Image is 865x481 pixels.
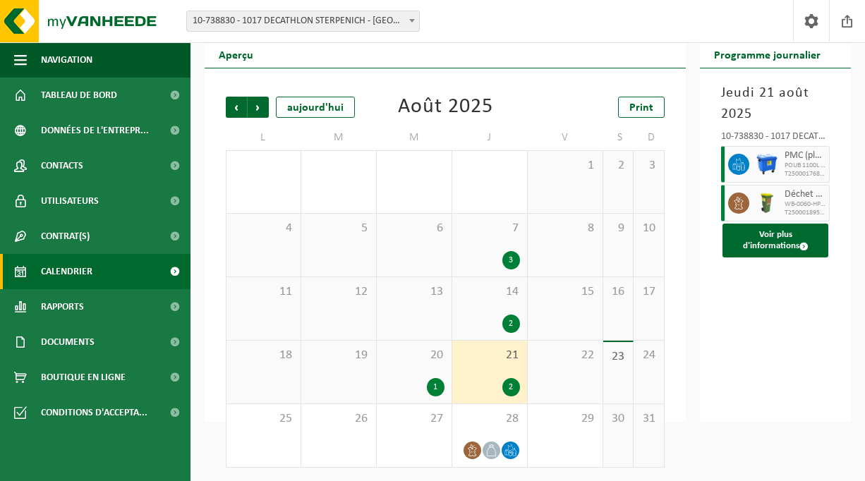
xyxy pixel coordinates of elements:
a: Print [618,97,665,118]
span: 25 [234,411,294,427]
span: 13 [384,284,444,300]
div: 3 [502,251,520,269]
span: Contrat(s) [41,219,90,254]
span: 29 [535,411,595,427]
h2: Programme journalier [700,40,835,68]
img: WB-0060-HPE-GN-50 [756,193,778,214]
div: aujourd'hui [276,97,355,118]
span: Boutique en ligne [41,360,126,395]
span: 8 [535,221,595,236]
span: 9 [610,221,627,236]
div: 1 [427,378,444,396]
span: 27 [384,411,444,427]
span: Déchet alimentaire, contenant des produits d'origine animale, non emballé, catégorie 3 [785,189,825,200]
span: 22 [535,348,595,363]
td: D [634,125,665,150]
span: 24 [641,348,657,363]
td: V [528,125,603,150]
span: 5 [308,221,369,236]
span: 14 [459,284,520,300]
span: Conditions d'accepta... [41,395,147,430]
span: 21 [459,348,520,363]
span: 19 [308,348,369,363]
span: Suivant [248,97,269,118]
div: 10-738830 - 1017 DECATHLON STERPENICH - [GEOGRAPHIC_DATA] [721,132,830,146]
span: 1 [535,158,595,173]
td: J [452,125,528,150]
span: Documents [41,324,95,360]
span: 15 [535,284,595,300]
span: WB-0060-HP déchet alimentaire, contenant des produits d'orig [785,200,825,209]
span: 26 [308,411,369,427]
img: WB-1100-HPE-BE-01 [756,154,778,175]
span: 10 [641,221,657,236]
div: Août 2025 [398,97,493,118]
span: Print [629,102,653,114]
span: Utilisateurs [41,183,99,219]
span: T250001768345 [785,170,825,178]
h3: Jeudi 21 août 2025 [721,83,830,125]
td: S [603,125,634,150]
span: 10-738830 - 1017 DECATHLON STERPENICH - ARLON [187,11,419,31]
span: 7 [459,221,520,236]
span: POUB 1100L PMC/DECATHLON STERPENICH/COMPACTEUR [785,162,825,170]
span: Précédent [226,97,247,118]
span: 3 [641,158,657,173]
span: 31 [641,411,657,427]
span: 17 [641,284,657,300]
span: 30 [610,411,627,427]
td: M [301,125,377,150]
span: Navigation [41,42,92,78]
span: 16 [610,284,627,300]
span: 11 [234,284,294,300]
span: 20 [384,348,444,363]
span: Données de l'entrepr... [41,113,149,148]
span: 4 [234,221,294,236]
td: M [377,125,452,150]
div: 2 [502,378,520,396]
span: 2 [610,158,627,173]
span: PMC (plastique, métal, carton boisson) (industriel) [785,150,825,162]
td: L [226,125,301,150]
span: T250001895901 [785,209,825,217]
span: 10-738830 - 1017 DECATHLON STERPENICH - ARLON [186,11,420,32]
span: Tableau de bord [41,78,117,113]
h2: Aperçu [205,40,267,68]
span: Rapports [41,289,84,324]
span: 6 [384,221,444,236]
div: 2 [502,315,520,333]
span: 28 [459,411,520,427]
span: 18 [234,348,294,363]
span: Contacts [41,148,83,183]
span: Calendrier [41,254,92,289]
button: Voir plus d'informations [722,224,828,257]
span: 23 [610,349,627,365]
span: 12 [308,284,369,300]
